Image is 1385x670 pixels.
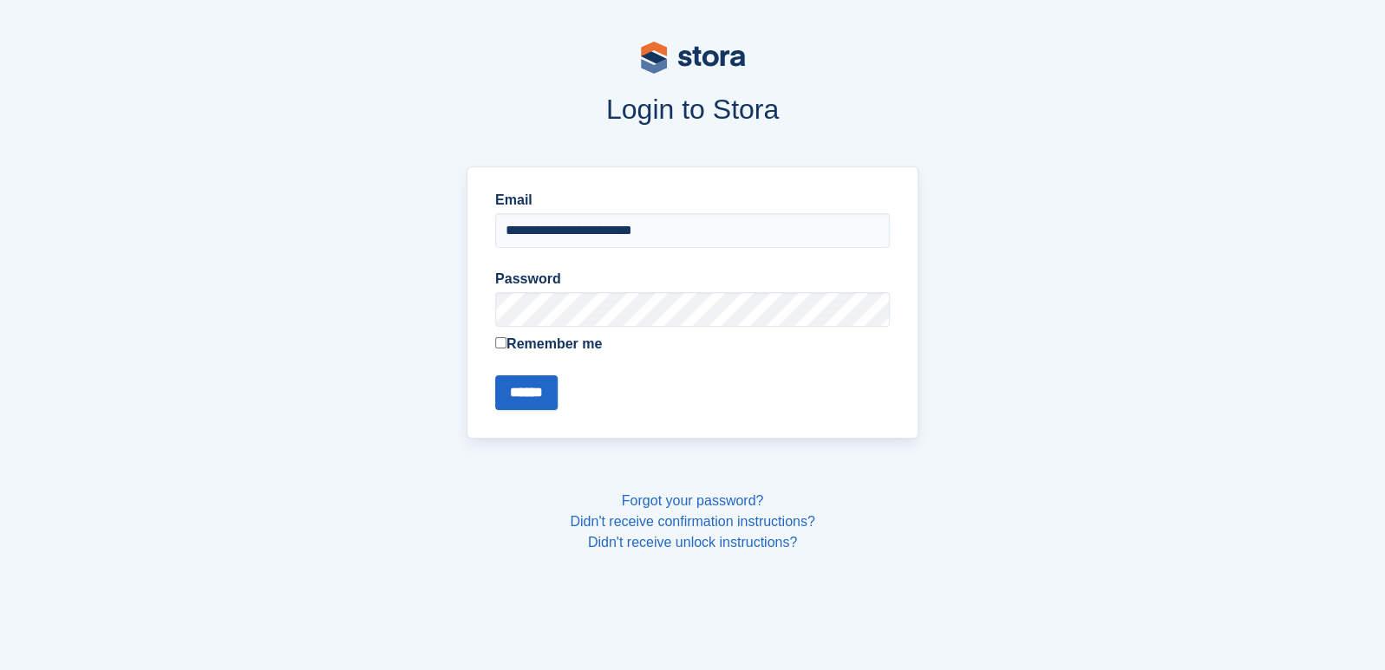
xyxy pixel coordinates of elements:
label: Email [495,190,890,211]
a: Didn't receive confirmation instructions? [570,514,814,529]
label: Password [495,269,890,289]
a: Didn't receive unlock instructions? [588,535,797,550]
h1: Login to Stora [136,94,1250,125]
label: Remember me [495,334,890,355]
img: stora-logo-53a41332b3708ae10de48c4981b4e9114cc0af31d8433b30ea865607fb682f29.svg [641,42,745,74]
a: Forgot your password? [622,493,764,508]
input: Remember me [495,337,506,348]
